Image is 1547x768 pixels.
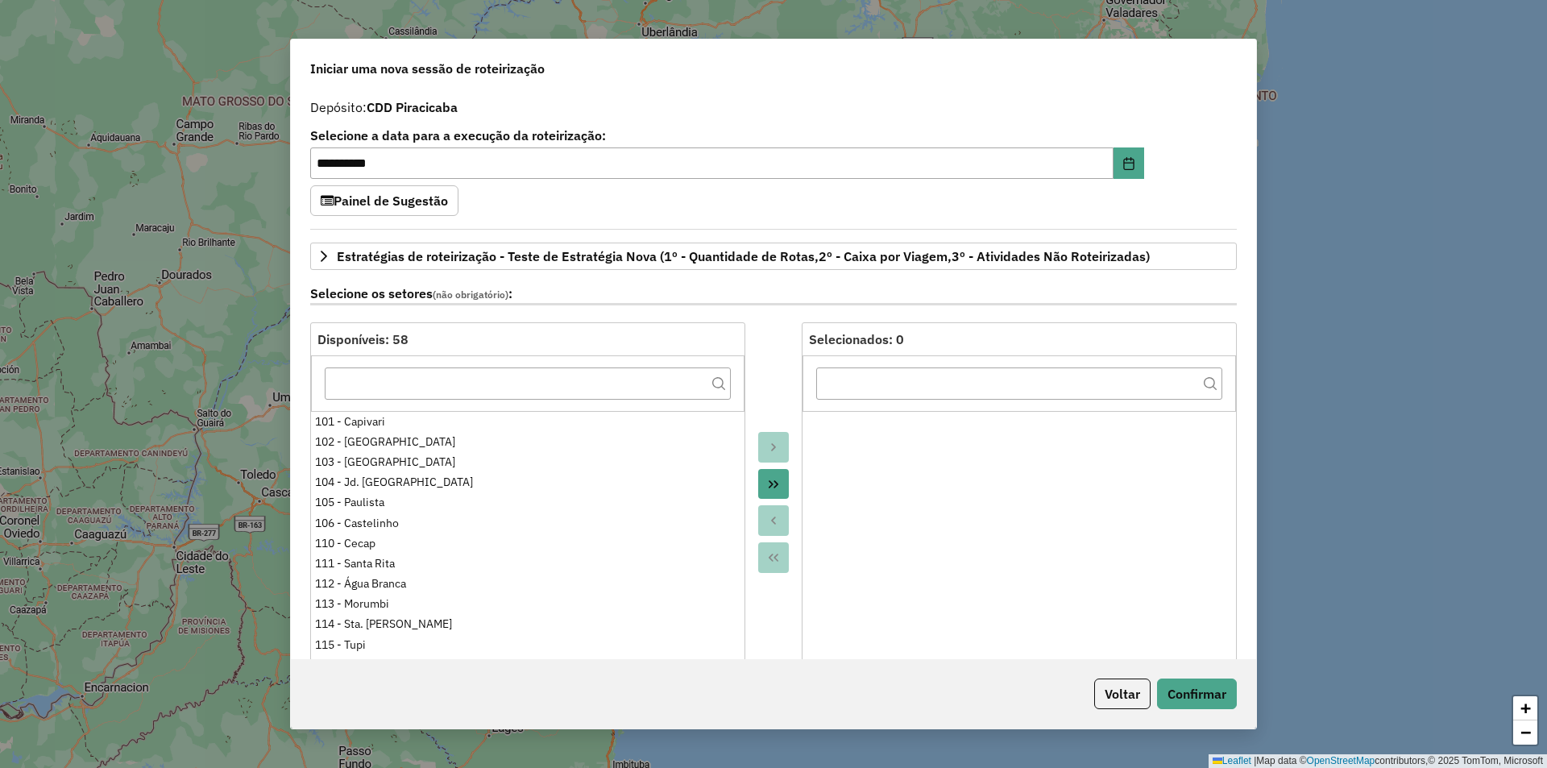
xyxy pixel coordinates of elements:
button: Painel de Sugestão [310,185,458,216]
span: − [1520,722,1531,742]
button: Choose Date [1114,147,1144,180]
a: Zoom out [1513,720,1537,745]
div: Selecionados: 0 [809,330,1230,349]
strong: CDD Piracicaba [367,99,458,115]
div: 104 - Jd. [GEOGRAPHIC_DATA] [315,474,740,491]
label: Selecione os setores : [310,284,1237,305]
div: 101 - Capivari [315,413,740,430]
span: | [1254,755,1256,766]
div: 113 - Morumbi [315,596,740,612]
div: 106 - Castelinho [315,515,740,532]
div: Depósito: [310,98,1237,117]
label: Selecione a data para a execução da roteirização: [310,126,1144,145]
a: Zoom in [1513,696,1537,720]
button: Confirmar [1157,679,1237,709]
div: 103 - [GEOGRAPHIC_DATA] [315,454,740,471]
button: Move All to Target [758,469,789,500]
div: 110 - Cecap [315,535,740,552]
span: (não obrigatório) [433,289,508,301]
div: 200 - Saltinho [315,657,740,674]
a: OpenStreetMap [1307,755,1375,766]
div: Disponíveis: 58 [317,330,738,349]
div: 115 - Tupi [315,637,740,654]
div: 111 - Santa Rita [315,555,740,572]
span: Iniciar uma nova sessão de roteirização [310,59,545,78]
span: Estratégias de roteirização - Teste de Estratégia Nova (1º - Quantidade de Rotas,2º - Caixa por V... [337,250,1150,263]
div: Map data © contributors,© 2025 TomTom, Microsoft [1209,754,1547,768]
div: 105 - Paulista [315,494,740,511]
button: Voltar [1094,679,1151,709]
a: Leaflet [1213,755,1251,766]
div: 102 - [GEOGRAPHIC_DATA] [315,434,740,450]
div: 114 - Sta. [PERSON_NAME] [315,616,740,633]
div: 112 - Água Branca [315,575,740,592]
span: + [1520,698,1531,718]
